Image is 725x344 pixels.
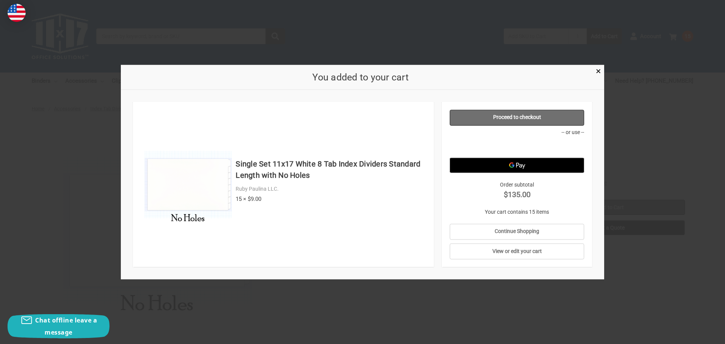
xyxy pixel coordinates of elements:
img: duty and tax information for United States [8,4,26,22]
h2: You added to your cart [133,70,588,84]
div: 15 × $9.00 [236,194,426,203]
a: Continue Shopping [450,224,585,239]
p: Your cart contains 15 items [450,208,585,216]
strong: $135.00 [450,188,585,200]
div: Ruby Paulina LLC. [236,185,426,193]
button: Google Pay [450,157,585,173]
p: -- or use -- [450,128,585,136]
img: Single Set 11x17 White 8 Tab Index Dividers Standard Length with No Holes [145,141,232,228]
iframe: PayPal-paypal [450,139,585,154]
a: Close [594,66,602,74]
button: Chat offline leave a message [8,314,110,338]
span: × [596,66,601,77]
a: View or edit your cart [450,244,585,259]
a: Proceed to checkout [450,110,585,125]
span: Chat offline leave a message [35,316,97,336]
h4: Single Set 11x17 White 8 Tab Index Dividers Standard Length with No Holes [236,158,426,181]
div: Order subtotal [450,180,585,200]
